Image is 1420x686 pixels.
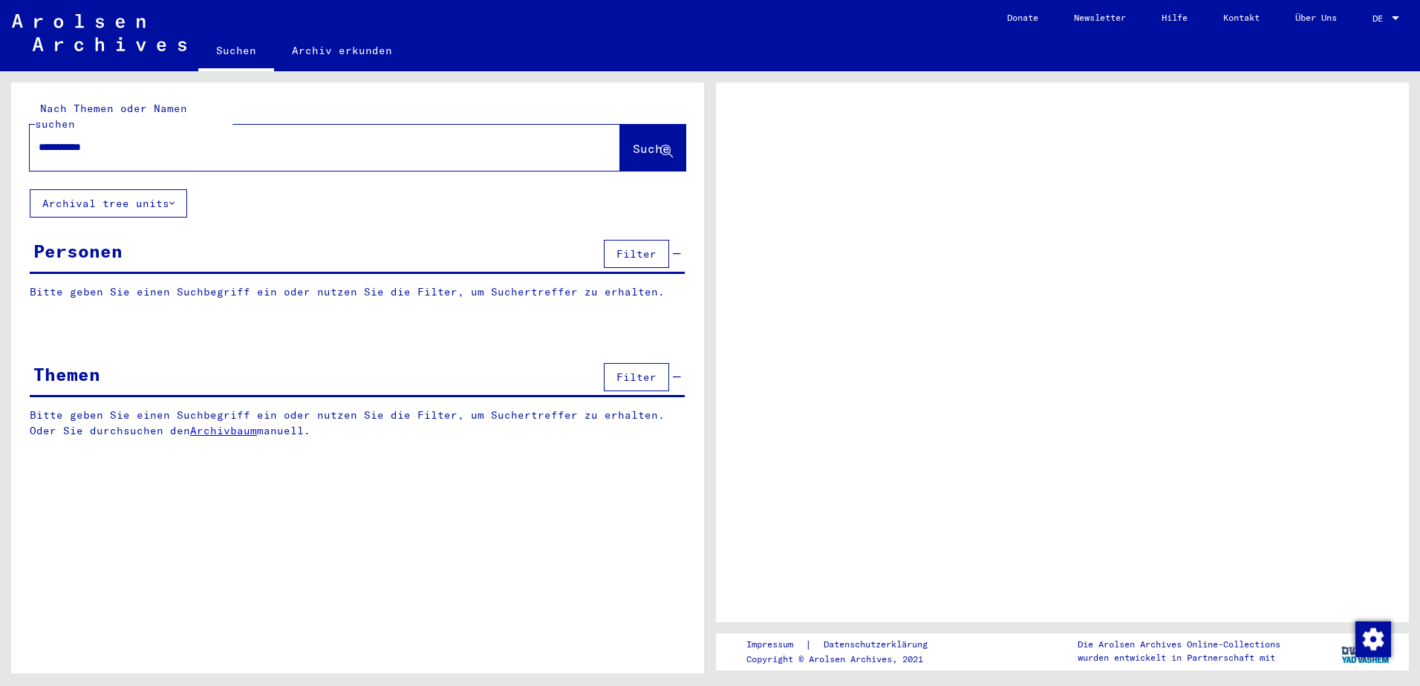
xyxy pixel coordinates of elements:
p: wurden entwickelt in Partnerschaft mit [1078,651,1280,664]
a: Datenschutzerklärung [812,637,945,653]
button: Archival tree units [30,189,187,218]
p: Die Arolsen Archives Online-Collections [1078,638,1280,651]
div: | [746,637,945,653]
span: Suche [633,141,670,156]
button: Filter [604,240,669,268]
span: DE [1372,13,1389,24]
a: Impressum [746,637,805,653]
img: Zustimmung ändern [1355,621,1391,657]
div: Themen [33,361,100,388]
mat-label: Nach Themen oder Namen suchen [35,102,187,131]
a: Archivbaum [190,424,257,437]
button: Suche [620,125,685,171]
span: Filter [616,370,657,384]
a: Archiv erkunden [274,33,410,68]
a: Suchen [198,33,274,71]
p: Bitte geben Sie einen Suchbegriff ein oder nutzen Sie die Filter, um Suchertreffer zu erhalten. [30,284,685,300]
p: Copyright © Arolsen Archives, 2021 [746,653,945,666]
button: Filter [604,363,669,391]
div: Personen [33,238,123,264]
p: Bitte geben Sie einen Suchbegriff ein oder nutzen Sie die Filter, um Suchertreffer zu erhalten. O... [30,408,685,439]
span: Filter [616,247,657,261]
img: Arolsen_neg.svg [12,14,186,51]
img: yv_logo.png [1338,633,1394,670]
